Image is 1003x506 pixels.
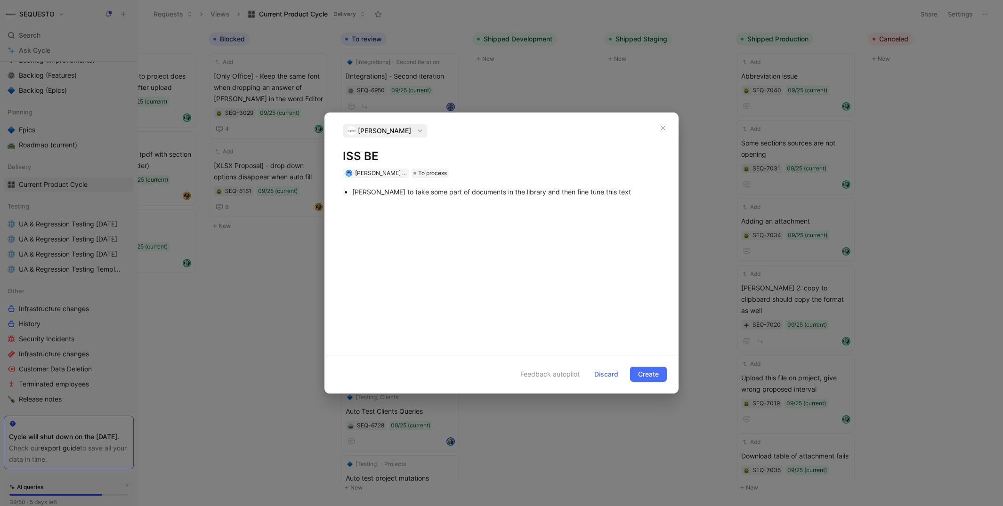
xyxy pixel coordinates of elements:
div: [PERSON_NAME] to take some part of documents in the library and then fine tune this text [352,187,660,197]
span: Feedback autopilot [520,369,580,380]
span: To process [418,169,447,178]
button: Discard [586,367,626,382]
button: Create [630,367,667,382]
span: Discard [594,369,618,380]
div: To process [412,169,449,178]
img: logo [347,126,356,136]
span: [PERSON_NAME] t'Serstevens [355,169,435,177]
span: [PERSON_NAME] [358,125,411,137]
h1: ISS BE [343,149,660,164]
img: avatar [346,170,351,176]
button: Feedback autopilot [501,368,582,380]
button: logo[PERSON_NAME] [343,124,427,137]
span: Create [638,369,659,380]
